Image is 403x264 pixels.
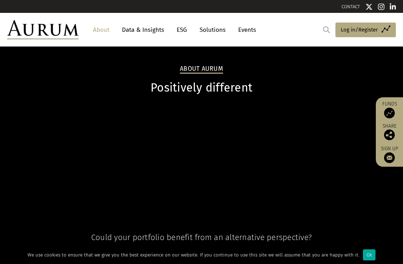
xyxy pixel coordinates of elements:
a: Sign up [379,146,399,163]
a: Log in/Register [335,23,396,38]
h2: About Aurum [180,65,223,74]
a: About [89,23,113,36]
a: Events [235,23,256,36]
img: Sign up to our newsletter [384,152,395,163]
img: Share this post [384,129,395,140]
a: ESG [173,23,191,36]
img: Instagram icon [378,3,384,10]
img: search.svg [323,26,330,33]
a: CONTACT [341,4,360,9]
a: Data & Insights [118,23,168,36]
img: Linkedin icon [390,3,396,10]
h4: Could your portfolio benefit from an alternative perspective? [7,233,396,242]
div: Share [379,124,399,140]
div: Ok [363,249,375,260]
h1: Positively different [7,81,396,95]
img: Aurum [7,20,79,39]
img: Access Funds [384,108,395,118]
a: Funds [379,101,399,118]
img: Twitter icon [365,3,373,10]
span: Log in/Register [341,25,378,34]
a: Solutions [196,23,229,36]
